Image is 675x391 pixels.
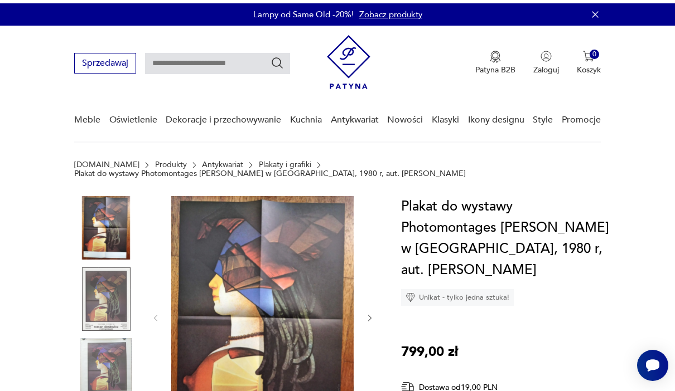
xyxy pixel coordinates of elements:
[387,95,423,138] a: Nowości
[253,6,354,17] p: Lampy od Same Old -20%!
[432,95,459,138] a: Klasyki
[331,95,379,138] a: Antykwariat
[259,157,311,166] a: Plakaty i grafiki
[74,157,139,166] a: [DOMAIN_NAME]
[577,47,601,72] button: 0Koszyk
[533,95,553,138] a: Style
[359,6,422,17] a: Zobacz produkty
[577,61,601,72] p: Koszyk
[74,193,138,256] img: Zdjęcie produktu Plakat do wystawy Photomontages Roman Cieślewicz w Maison de la culture de Greno...
[590,46,599,56] div: 0
[74,95,100,138] a: Meble
[401,286,514,302] div: Unikat - tylko jedna sztuka!
[166,95,281,138] a: Dekoracje i przechowywanie
[541,47,552,58] img: Ikonka użytkownika
[401,377,414,391] img: Ikona dostawy
[401,193,612,277] h1: Plakat do wystawy Photomontages [PERSON_NAME] w [GEOGRAPHIC_DATA], 1980 r, aut. [PERSON_NAME]
[583,47,594,58] img: Ikona koszyka
[109,95,157,138] a: Oświetlenie
[74,57,136,65] a: Sprzedawaj
[562,95,601,138] a: Promocje
[327,32,370,86] img: Patyna - sklep z meblami i dekoracjami vintage
[401,377,535,391] div: Dostawa od 19,00 PLN
[533,61,559,72] p: Zaloguj
[475,61,515,72] p: Patyna B2B
[202,157,243,166] a: Antykwariat
[155,157,187,166] a: Produkty
[637,346,668,378] iframe: Smartsupp widget button
[533,47,559,72] button: Zaloguj
[475,47,515,72] button: Patyna B2B
[74,166,466,175] p: Plakat do wystawy Photomontages [PERSON_NAME] w [GEOGRAPHIC_DATA], 1980 r, aut. [PERSON_NAME]
[74,264,138,328] img: Zdjęcie produktu Plakat do wystawy Photomontages Roman Cieślewicz w Maison de la culture de Greno...
[475,47,515,72] a: Ikona medaluPatyna B2B
[401,338,458,359] p: 799,00 zł
[490,47,501,60] img: Ikona medalu
[468,95,524,138] a: Ikony designu
[271,53,284,66] button: Szukaj
[290,95,322,138] a: Kuchnia
[406,289,416,299] img: Ikona diamentu
[74,50,136,70] button: Sprzedawaj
